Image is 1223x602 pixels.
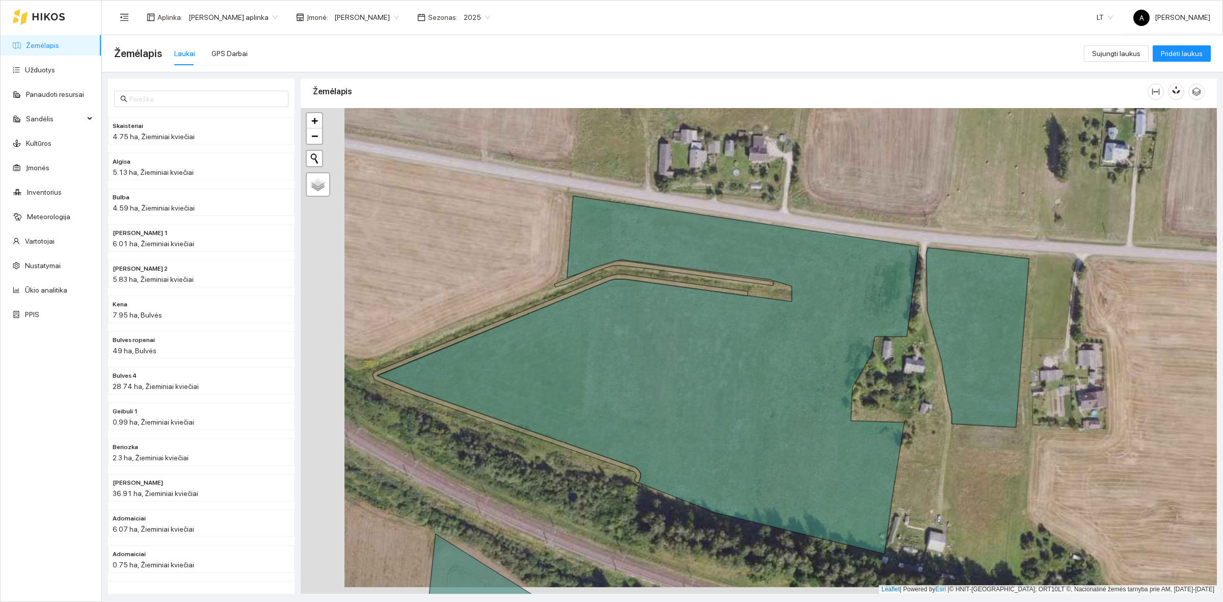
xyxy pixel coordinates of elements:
[1161,48,1203,59] span: Pridėti laukus
[26,41,59,49] a: Žemėlapis
[307,113,322,128] a: Zoom in
[1097,10,1113,25] span: LT
[113,525,194,533] span: 6.07 ha, Žieminiai kviečiai
[948,586,949,593] span: |
[113,478,163,488] span: Kelio dešinė
[113,442,138,452] span: Beriozka
[26,139,51,147] a: Kultūros
[1092,48,1140,59] span: Sujungti laukus
[113,418,194,426] span: 0.99 ha, Žieminiai kviečiai
[311,114,318,127] span: +
[120,95,127,102] span: search
[113,561,194,569] span: 0.75 ha, Žieminiai kviečiai
[114,45,162,62] span: Žemėlapis
[307,12,328,23] span: Įmonė :
[120,13,129,22] span: menu-fold
[174,48,195,59] div: Laukai
[113,264,168,274] span: Jaroslava 2
[1133,13,1210,21] span: [PERSON_NAME]
[307,151,322,166] button: Initiate a new search
[26,164,49,172] a: Įmonės
[113,335,155,345] span: Bulves ropenai
[307,128,322,144] a: Zoom out
[1084,45,1149,62] button: Sujungti laukus
[189,10,278,25] span: Jerzy Gvozdovicz aplinka
[114,7,135,28] button: menu-fold
[25,237,55,245] a: Vartotojai
[25,310,39,319] a: PPIS
[113,228,168,238] span: Jaroslava 1
[1084,49,1149,58] a: Sujungti laukus
[27,213,70,221] a: Meteorologija
[879,585,1217,594] div: | Powered by © HNIT-[GEOGRAPHIC_DATA]; ORT10LT ©, Nacionalinė žemės tarnyba prie AM, [DATE]-[DATE]
[113,133,195,141] span: 4.75 ha, Žieminiai kviečiai
[882,586,900,593] a: Leaflet
[113,514,146,524] span: Adomaiciai
[113,407,138,416] span: Geibuli 1
[113,489,198,498] span: 36.91 ha, Žieminiai kviečiai
[27,188,62,196] a: Inventorius
[334,10,399,25] span: Jerzy Gvozdovič
[113,382,199,390] span: 28.74 ha, Žieminiai kviečiai
[157,12,182,23] span: Aplinka :
[113,193,129,202] span: Bulba
[25,66,55,74] a: Užduotys
[26,90,84,98] a: Panaudoti resursai
[1139,10,1144,26] span: A
[25,286,67,294] a: Ūkio analitika
[428,12,458,23] span: Sezonas :
[113,549,146,559] span: Adomaiciai
[113,371,137,381] span: Bulves 4
[113,275,194,283] span: 5.83 ha, Žieminiai kviečiai
[113,240,194,248] span: 6.01 ha, Žieminiai kviečiai
[113,300,127,309] span: Kena
[113,121,143,131] span: Skaisteriai
[113,204,195,212] span: 4.59 ha, Žieminiai kviečiai
[307,173,329,196] a: Layers
[936,586,946,593] a: Esri
[113,311,162,319] span: 7.95 ha, Bulvės
[417,13,426,21] span: calendar
[1153,45,1211,62] button: Pridėti laukus
[464,10,490,25] span: 2025
[1148,88,1163,96] span: column-width
[1153,49,1211,58] a: Pridėti laukus
[113,168,194,176] span: 5.13 ha, Žieminiai kviečiai
[211,48,248,59] div: GPS Darbai
[313,77,1148,106] div: Žemėlapis
[113,454,189,462] span: 2.3 ha, Žieminiai kviečiai
[129,93,282,104] input: Paieška
[25,261,61,270] a: Nustatymai
[113,347,156,355] span: 49 ha, Bulvės
[113,157,130,167] span: Algisa
[296,13,304,21] span: shop
[1148,84,1164,100] button: column-width
[26,109,84,129] span: Sandėlis
[311,129,318,142] span: −
[147,13,155,21] span: layout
